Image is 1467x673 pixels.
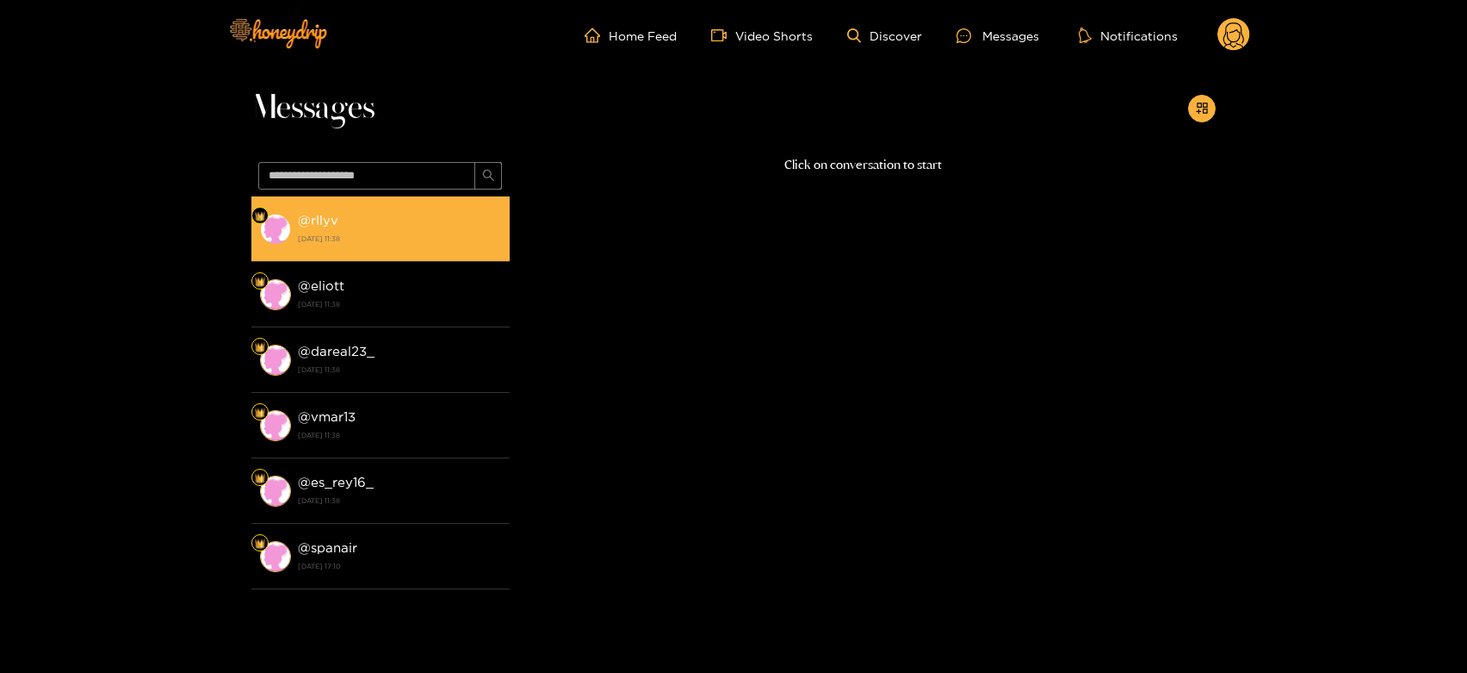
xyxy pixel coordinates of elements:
[260,345,291,376] img: conversation
[298,427,501,443] strong: [DATE] 11:38
[474,162,502,190] button: search
[298,344,374,358] strong: @ dareal23_
[298,362,501,377] strong: [DATE] 11:38
[956,26,1039,46] div: Messages
[1196,102,1209,116] span: appstore-add
[585,28,677,43] a: Home Feed
[482,169,495,184] span: search
[298,213,338,227] strong: @ rllyv
[847,28,922,43] a: Discover
[298,540,357,555] strong: @ spanair
[260,279,291,310] img: conversation
[255,539,265,549] img: Fan Level
[298,493,501,508] strong: [DATE] 11:38
[711,28,735,43] span: video-camera
[260,214,291,245] img: conversation
[260,476,291,507] img: conversation
[255,342,265,352] img: Fan Level
[298,475,374,489] strong: @ es_rey16_
[255,277,265,287] img: Fan Level
[255,473,265,483] img: Fan Level
[1188,95,1216,122] button: appstore-add
[298,296,501,312] strong: [DATE] 11:38
[260,541,291,572] img: conversation
[585,28,609,43] span: home
[711,28,813,43] a: Video Shorts
[255,408,265,418] img: Fan Level
[298,231,501,246] strong: [DATE] 11:38
[251,88,374,129] span: Messages
[1074,27,1183,44] button: Notifications
[298,409,356,424] strong: @ vmar13
[255,211,265,221] img: Fan Level
[510,155,1216,175] p: Click on conversation to start
[260,410,291,441] img: conversation
[298,558,501,574] strong: [DATE] 17:10
[298,278,344,293] strong: @ eliott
